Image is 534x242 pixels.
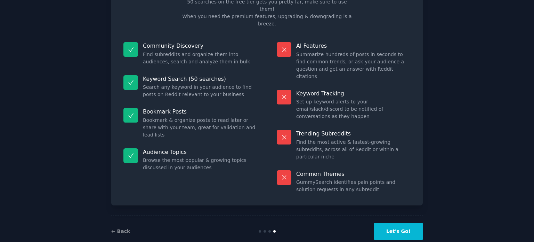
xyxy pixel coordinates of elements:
dd: Bookmark & organize posts to read later or share with your team, great for validation and lead lists [143,117,257,139]
dd: Browse the most popular & growing topics discussed in your audiences [143,157,257,171]
p: Keyword Search (50 searches) [143,75,257,83]
p: AI Features [296,42,411,49]
p: Community Discovery [143,42,257,49]
dd: Find the most active & fastest-growing subreddits, across all of Reddit or within a particular niche [296,139,411,161]
dd: Summarize hundreds of posts in seconds to find common trends, or ask your audience a question and... [296,51,411,80]
p: Bookmark Posts [143,108,257,115]
dd: Find subreddits and organize them into audiences, search and analyze them in bulk [143,51,257,65]
dd: GummySearch identifies pain points and solution requests in any subreddit [296,179,411,193]
p: Audience Topics [143,148,257,156]
button: Let's Go! [374,223,423,240]
p: Common Themes [296,170,411,178]
p: Keyword Tracking [296,90,411,97]
p: Trending Subreddits [296,130,411,137]
a: ← Back [111,228,130,234]
dd: Search any keyword in your audience to find posts on Reddit relevant to your business [143,84,257,98]
dd: Set up keyword alerts to your email/slack/discord to be notified of conversations as they happen [296,98,411,120]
